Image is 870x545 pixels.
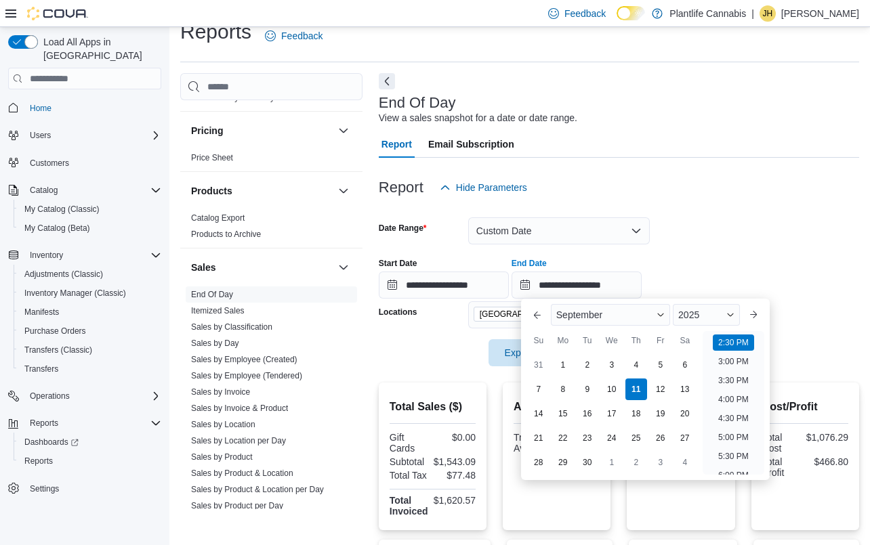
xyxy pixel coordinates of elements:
span: Reports [24,415,161,431]
div: day-20 [674,403,696,424]
div: day-8 [552,378,574,400]
div: day-26 [650,427,671,449]
span: Manifests [19,304,161,320]
div: day-11 [625,378,647,400]
span: Settings [30,483,59,494]
div: Th [625,330,647,351]
div: day-7 [528,378,550,400]
div: Gift Cards [390,432,430,454]
button: Operations [3,387,167,406]
div: day-18 [625,403,647,424]
span: Operations [24,388,161,404]
a: Sales by Product & Location per Day [191,485,324,494]
span: Transfers (Classic) [24,345,92,355]
span: Inventory Manager (Classic) [24,288,126,299]
span: Sales by Location [191,419,255,430]
p: [PERSON_NAME] [781,5,859,22]
li: 4:30 PM [713,410,754,427]
div: day-28 [528,452,550,473]
a: Sales by Location [191,420,255,429]
a: My Catalog (Beta) [19,220,96,236]
button: Sales [335,259,352,276]
span: Reports [24,456,53,466]
div: day-6 [674,354,696,376]
button: Export [489,339,564,366]
button: Products [335,183,352,199]
div: day-29 [552,452,574,473]
span: September [556,309,602,320]
h3: Pricing [191,124,223,137]
button: Inventory [3,246,167,265]
span: Inventory Manager (Classic) [19,285,161,301]
div: Products [180,210,362,248]
div: day-24 [601,427,623,449]
a: Price Sheet [191,153,233,162]
div: View a sales snapshot for a date or date range. [379,111,577,125]
div: day-2 [625,452,647,473]
a: Home [24,100,57,116]
a: Products to Archive [191,230,261,239]
li: 6:00 PM [713,467,754,483]
button: Reports [3,414,167,433]
button: Previous Month [526,304,548,326]
div: $1,076.29 [806,432,848,443]
a: Sales by Invoice & Product [191,404,288,413]
span: Reports [19,453,161,469]
li: 4:00 PM [713,391,754,408]
div: day-1 [552,354,574,376]
button: Pricing [191,124,333,137]
div: day-3 [601,354,623,376]
div: Su [528,330,550,351]
span: Sales by Classification [191,322,272,332]
span: Dashboards [19,434,161,450]
a: Adjustments (Classic) [19,266,108,282]
div: day-12 [650,378,671,400]
span: Sales by Invoice & Product [191,403,288,414]
div: day-9 [577,378,598,400]
a: Sales by Location per Day [191,436,286,445]
nav: Complex example [8,92,161,533]
button: Custom Date [468,217,650,244]
span: Hide Parameters [456,181,527,194]
span: Purchase Orders [24,326,86,336]
span: Home [30,103,51,114]
div: day-3 [650,452,671,473]
label: Date Range [379,223,427,234]
h2: Cost/Profit [762,399,848,415]
h3: Products [191,184,232,198]
span: My Catalog (Classic) [24,204,100,215]
li: 5:00 PM [713,429,754,445]
a: Manifests [19,304,64,320]
span: Settings [24,480,161,497]
span: Home [24,99,161,116]
li: 3:30 PM [713,372,754,389]
button: Next [379,73,395,89]
h2: Average Spent [514,399,600,415]
div: day-15 [552,403,574,424]
span: Sales by Employee (Created) [191,354,297,365]
input: Dark Mode [617,6,645,20]
button: Inventory [24,247,68,263]
div: Sales [180,286,362,519]
span: Customers [24,154,161,171]
div: Tu [577,330,598,351]
span: Dashboards [24,437,79,448]
div: $466.80 [808,456,848,467]
span: Sales by Day [191,338,239,349]
button: Hide Parameters [434,174,533,201]
span: Sales by Product & Location per Day [191,484,324,495]
button: Catalog [3,181,167,200]
a: Transfers (Classic) [19,342,98,358]
span: Sales by Employee (Tendered) [191,370,302,381]
span: Inventory [30,250,63,261]
button: Customers [3,153,167,173]
div: day-31 [528,354,550,376]
button: My Catalog (Beta) [14,219,167,238]
h2: Total Sales ($) [390,399,476,415]
span: Feedback [281,29,323,43]
span: Export [497,339,556,366]
div: day-21 [528,427,550,449]
span: Transfers (Classic) [19,342,161,358]
input: Press the down key to open a popover containing a calendar. [379,271,509,299]
div: $0.00 [435,432,476,443]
